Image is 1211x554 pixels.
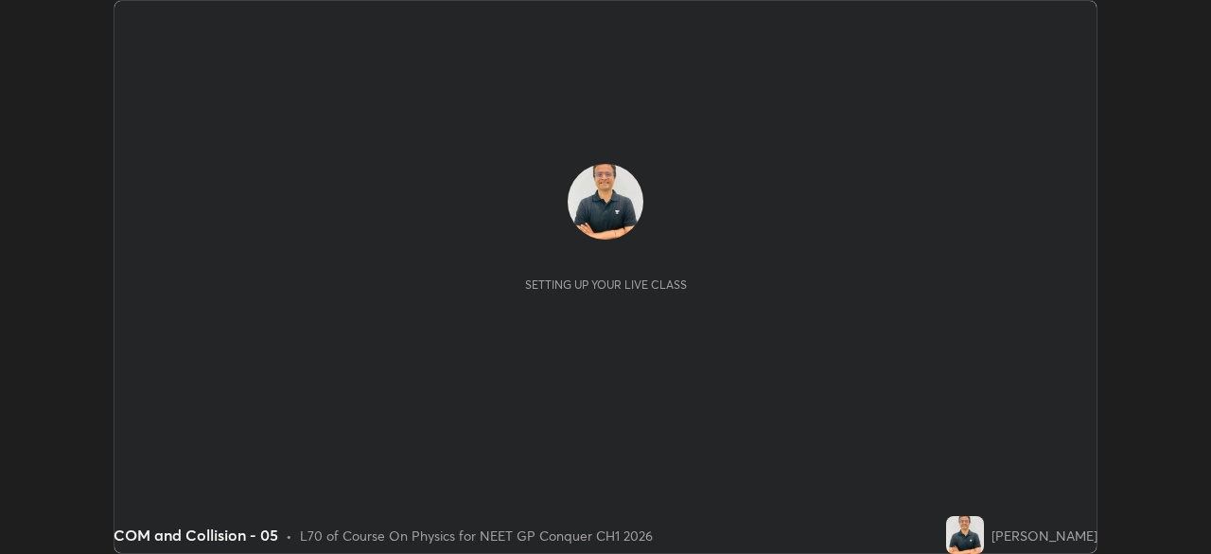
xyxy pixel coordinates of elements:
[992,526,1097,545] div: [PERSON_NAME]
[568,164,643,240] img: 37e60c5521b4440f9277884af4c92300.jpg
[286,526,292,545] div: •
[946,516,984,554] img: 37e60c5521b4440f9277884af4c92300.jpg
[114,524,278,546] div: COM and Collision - 05
[525,277,687,292] div: Setting up your live class
[300,526,653,545] div: L70 of Course On Physics for NEET GP Conquer CH1 2026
